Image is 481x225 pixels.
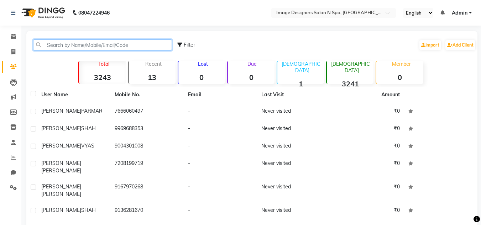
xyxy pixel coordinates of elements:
[184,120,257,138] td: -
[110,155,184,179] td: 7208199719
[331,155,404,179] td: ₹0
[331,120,404,138] td: ₹0
[181,61,225,67] p: Lost
[110,87,184,103] th: Mobile No.
[331,202,404,220] td: ₹0
[277,79,324,88] strong: 1
[331,138,404,155] td: ₹0
[184,138,257,155] td: -
[330,61,373,74] p: [DEMOGRAPHIC_DATA]
[257,155,330,179] td: Never visited
[376,73,423,82] strong: 0
[41,108,81,114] span: [PERSON_NAME]
[132,61,176,67] p: Recent
[229,61,275,67] p: Due
[81,108,103,114] span: PARMAR
[377,87,404,103] th: Amount
[257,138,330,155] td: Never visited
[257,202,330,220] td: Never visited
[37,87,110,103] th: User Name
[257,87,330,103] th: Last Visit
[110,179,184,202] td: 9167970268
[41,143,81,149] span: [PERSON_NAME]
[41,183,81,190] span: [PERSON_NAME]
[79,73,126,82] strong: 3243
[184,42,195,48] span: Filter
[81,207,96,213] span: SHAH
[41,191,81,197] span: [PERSON_NAME]
[184,202,257,220] td: -
[257,120,330,138] td: Never visited
[280,61,324,74] p: [DEMOGRAPHIC_DATA]
[331,179,404,202] td: ₹0
[184,103,257,120] td: -
[184,155,257,179] td: -
[33,39,172,50] input: Search by Name/Mobile/Email/Code
[228,73,275,82] strong: 0
[41,125,81,132] span: [PERSON_NAME]
[327,79,373,88] strong: 3241
[18,3,67,23] img: logo
[78,3,110,23] b: 08047224946
[110,103,184,120] td: 7666060497
[110,120,184,138] td: 9969688353
[110,202,184,220] td: 9136281670
[419,40,441,50] a: Import
[81,143,94,149] span: VYAS
[452,9,467,17] span: Admin
[81,125,96,132] span: SHAH
[41,167,81,174] span: [PERSON_NAME]
[178,73,225,82] strong: 0
[41,207,81,213] span: [PERSON_NAME]
[129,73,176,82] strong: 13
[257,103,330,120] td: Never visited
[445,40,475,50] a: Add Client
[184,87,257,103] th: Email
[110,138,184,155] td: 9004301008
[184,179,257,202] td: -
[331,103,404,120] td: ₹0
[41,160,81,166] span: [PERSON_NAME]
[379,61,423,67] p: Member
[82,61,126,67] p: Total
[257,179,330,202] td: Never visited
